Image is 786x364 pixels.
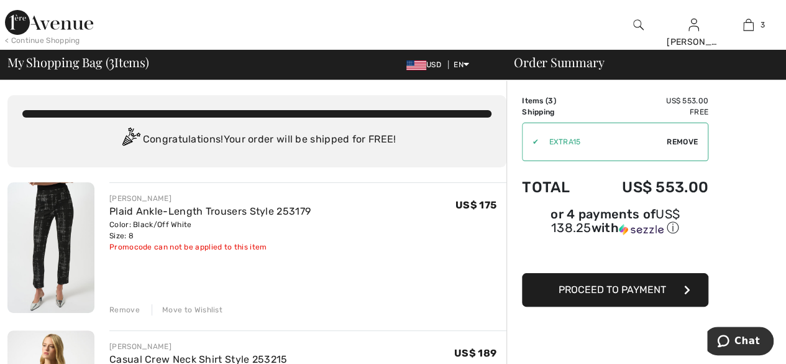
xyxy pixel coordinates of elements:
span: 3 [109,53,114,69]
span: US$ 175 [455,199,496,211]
a: Sign In [688,19,699,30]
div: [PERSON_NAME] [109,341,288,352]
span: My Shopping Bag ( Items) [7,56,149,68]
span: EN [454,60,469,69]
div: < Continue Shopping [5,35,80,46]
img: Plaid Ankle-Length Trousers Style 253179 [7,182,94,313]
span: Proceed to Payment [559,284,666,296]
div: ✔ [523,136,539,147]
span: US$ 138.25 [551,207,680,235]
div: Order Summary [499,56,779,68]
img: Congratulation2.svg [118,128,143,152]
td: US$ 553.00 [588,166,708,208]
div: Promocode can not be applied to this item [109,241,311,253]
a: Plaid Ankle-Length Trousers Style 253179 [109,205,311,217]
img: Sezzle [619,224,664,235]
button: Proceed to Payment [522,273,708,307]
span: 3 [760,19,764,30]
div: or 4 payments of with [522,208,708,236]
span: USD [406,60,446,69]
td: Items ( ) [522,95,588,106]
td: Total [522,166,588,208]
div: Color: Black/Off White Size: 8 [109,219,311,241]
span: 3 [548,96,553,105]
img: US Dollar [406,60,426,70]
div: or 4 payments ofUS$ 138.25withSezzle Click to learn more about Sezzle [522,208,708,241]
input: Promo code [539,123,667,161]
td: Free [588,106,708,118]
img: 1ère Avenue [5,10,93,35]
img: My Info [688,17,699,32]
div: [PERSON_NAME] [109,193,311,204]
td: US$ 553.00 [588,95,708,106]
iframe: PayPal-paypal [522,241,708,269]
iframe: Opens a widget where you can chat to one of our agents [707,327,774,358]
div: Remove [109,304,140,315]
div: [PERSON_NAME] [667,35,721,49]
span: US$ 189 [454,347,496,359]
a: 3 [721,17,775,32]
span: Remove [667,136,698,147]
div: Congratulations! Your order will be shipped for FREE! [22,128,491,152]
div: Move to Wishlist [152,304,222,315]
td: Shipping [522,106,588,118]
img: My Bag [743,17,754,32]
img: search the website [633,17,644,32]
